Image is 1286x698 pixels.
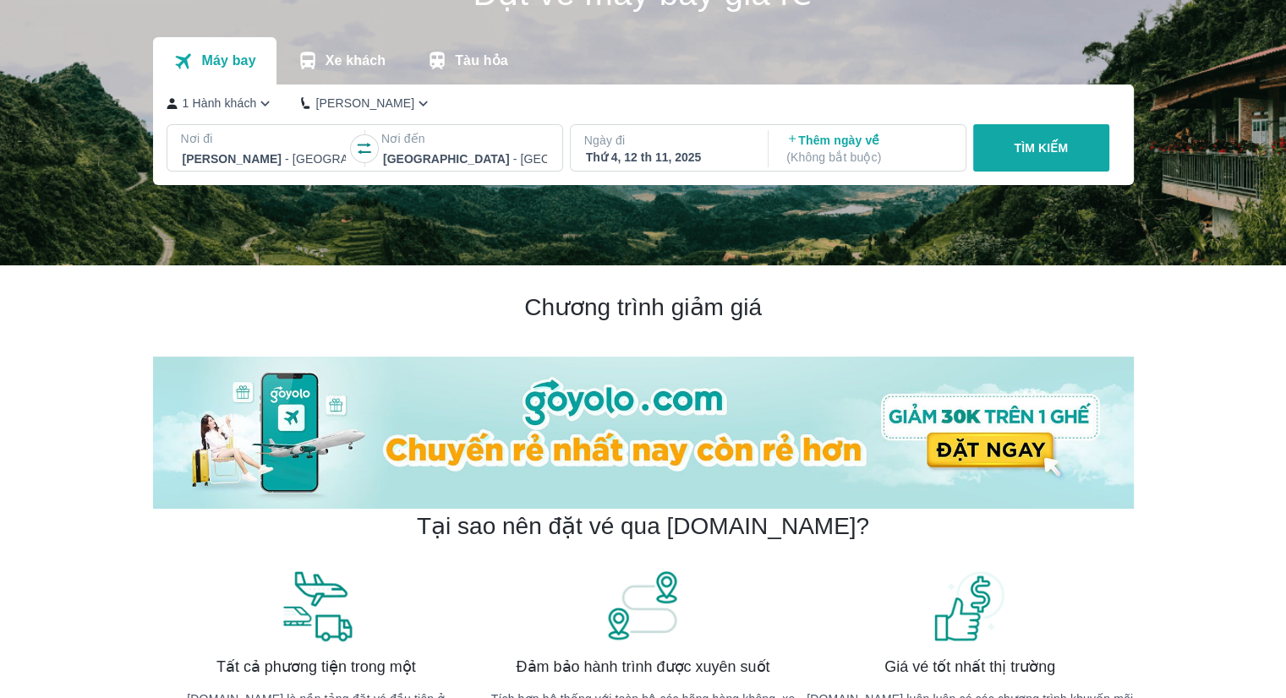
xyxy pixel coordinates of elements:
p: Nơi đi [181,130,348,147]
p: Thêm ngày về [786,132,950,166]
h2: Tại sao nên đặt vé qua [DOMAIN_NAME]? [417,511,869,542]
p: Tàu hỏa [455,52,508,69]
span: Giá vé tốt nhất thị trường [884,657,1055,677]
img: banner-home [153,357,1134,509]
p: TÌM KIẾM [1014,139,1068,156]
h2: Chương trình giảm giá [153,292,1134,323]
span: Đảm bảo hành trình được xuyên suốt [517,657,770,677]
button: TÌM KIẾM [973,124,1109,172]
p: ( Không bắt buộc ) [786,149,950,166]
button: [PERSON_NAME] [301,95,432,112]
img: banner [932,569,1008,643]
p: Xe khách [326,52,386,69]
img: banner [278,569,354,643]
div: Thứ 4, 12 th 11, 2025 [586,149,750,166]
img: banner [605,569,681,643]
p: Ngày đi [584,132,752,149]
p: 1 Hành khách [183,95,257,112]
div: transportation tabs [153,37,528,85]
p: Máy bay [201,52,255,69]
p: [PERSON_NAME] [315,95,414,112]
button: 1 Hành khách [167,95,275,112]
p: Nơi đến [381,130,549,147]
span: Tất cả phương tiện trong một [216,657,416,677]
